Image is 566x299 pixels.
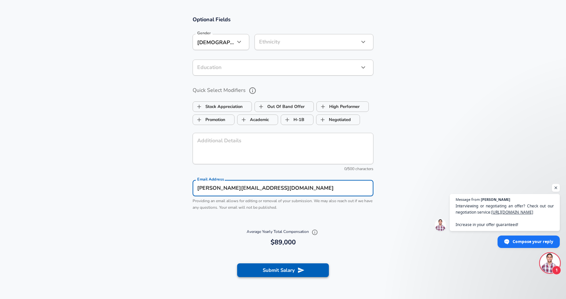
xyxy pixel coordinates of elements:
[237,114,250,126] span: Academic
[513,236,553,247] span: Compose your reply
[237,114,278,125] button: AcademicAcademic
[316,114,329,126] span: Negotiated
[552,266,561,275] span: 1
[255,101,314,112] button: Out Of Band OfferOut Of Band Offer
[195,237,371,248] h6: $89,000
[281,114,304,126] label: H-1B
[193,34,235,50] div: [DEMOGRAPHIC_DATA]
[255,100,267,113] span: Out Of Band Offer
[193,114,205,126] span: Promotion
[193,166,373,172] div: 0/500 characters
[317,100,329,113] span: High Performer
[247,229,320,234] span: Average Yearly Total Compensation
[255,100,305,113] label: Out Of Band Offer
[193,100,243,113] label: Stock Appreciation
[193,198,372,210] span: Providing an email allows for editing or removal of your submission. We may also reach out if we ...
[193,114,225,126] label: Promotion
[193,114,235,125] button: PromotionPromotion
[247,85,258,96] button: help
[281,114,313,125] button: H-1BH-1B
[237,114,269,126] label: Academic
[316,114,351,126] label: Negotiated
[456,198,480,201] span: Message from
[281,114,293,126] span: H-1B
[197,177,224,181] label: Email Address
[193,180,373,196] input: team@levels.fyi
[237,263,329,277] button: Submit Salary
[481,198,510,201] span: [PERSON_NAME]
[193,100,205,113] span: Stock Appreciation
[540,253,560,273] div: Open chat
[193,101,252,112] button: Stock AppreciationStock Appreciation
[316,101,369,112] button: High PerformerHigh Performer
[456,203,554,228] span: Interviewing or negotiating an offer? Check out our negotiation service: Increase in your offer g...
[316,114,360,125] button: NegotiatedNegotiated
[193,16,373,23] h3: Optional Fields
[310,227,320,237] button: Explain Total Compensation
[317,100,360,113] label: High Performer
[193,85,373,96] label: Quick Select Modifiers
[197,31,211,35] label: Gender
